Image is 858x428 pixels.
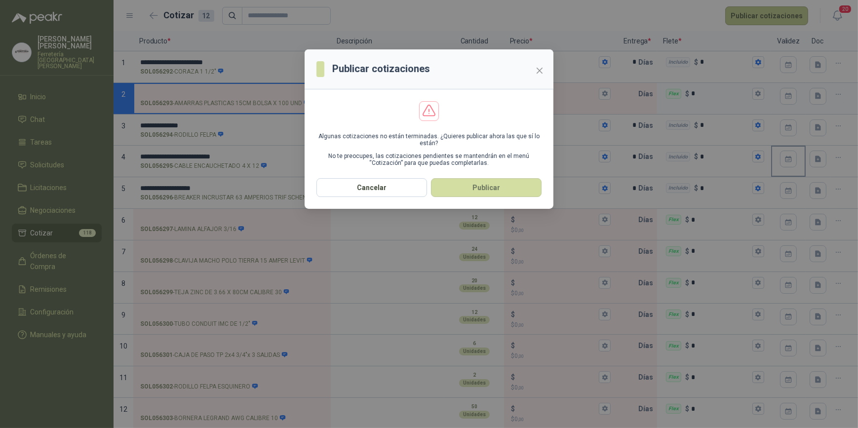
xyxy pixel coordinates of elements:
span: close [536,67,544,75]
h3: Publicar cotizaciones [332,61,430,77]
button: Publicar [431,178,542,197]
p: Algunas cotizaciones no están terminadas. ¿Quieres publicar ahora las que sí lo están? [316,133,542,147]
p: No te preocupes, las cotizaciones pendientes se mantendrán en el menú “Cotización” para que pueda... [316,153,542,166]
button: Cancelar [316,178,427,197]
button: Close [532,63,547,78]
